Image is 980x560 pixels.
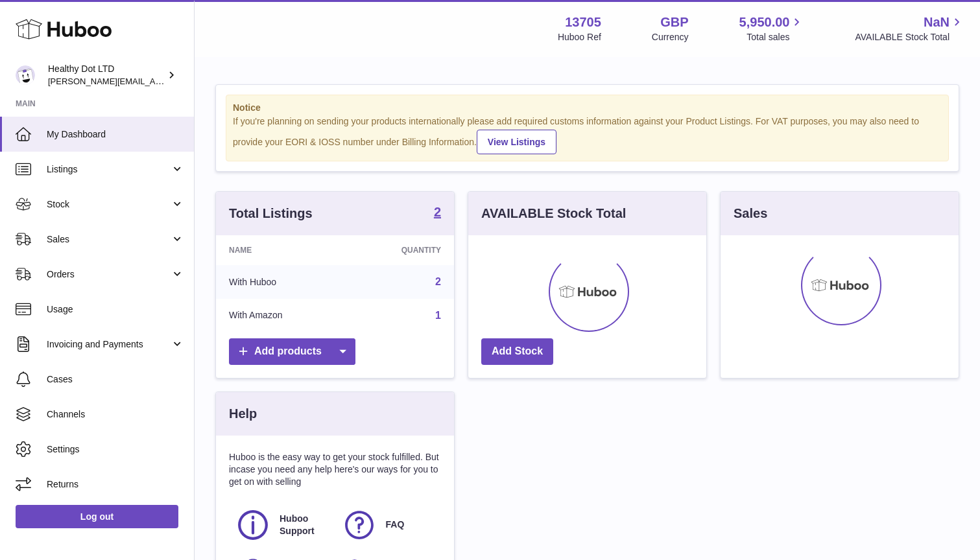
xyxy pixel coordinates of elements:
[216,265,346,299] td: With Huboo
[924,14,950,31] span: NaN
[652,31,689,43] div: Currency
[855,31,964,43] span: AVAILABLE Stock Total
[229,205,313,222] h3: Total Listings
[280,513,328,537] span: Huboo Support
[47,198,171,211] span: Stock
[229,451,441,488] p: Huboo is the easy way to get your stock fulfilled. But incase you need any help here's our ways f...
[435,310,441,321] a: 1
[216,299,346,332] td: With Amazon
[47,478,184,491] span: Returns
[47,408,184,421] span: Channels
[48,76,260,86] span: [PERSON_NAME][EMAIL_ADDRESS][DOMAIN_NAME]
[739,14,790,31] span: 5,950.00
[47,163,171,176] span: Listings
[47,303,184,316] span: Usage
[346,235,454,265] th: Quantity
[855,14,964,43] a: NaN AVAILABLE Stock Total
[216,235,346,265] th: Name
[47,338,171,351] span: Invoicing and Payments
[233,102,942,114] strong: Notice
[233,115,942,154] div: If you're planning on sending your products internationally please add required customs informati...
[434,205,441,221] a: 2
[386,519,405,531] span: FAQ
[434,205,441,218] strong: 2
[477,130,556,154] a: View Listings
[235,507,329,542] a: Huboo Support
[734,205,767,222] h3: Sales
[481,338,553,365] a: Add Stock
[481,205,626,222] h3: AVAILABLE Stock Total
[47,128,184,141] span: My Dashboard
[16,65,35,85] img: Dorothy@healthydot.com
[229,338,355,365] a: Add products
[16,505,178,528] a: Log out
[342,507,435,542] a: FAQ
[435,276,441,287] a: 2
[747,31,804,43] span: Total sales
[739,14,805,43] a: 5,950.00 Total sales
[47,443,184,456] span: Settings
[48,63,165,87] div: Healthy Dot LTD
[47,373,184,386] span: Cases
[47,233,171,246] span: Sales
[558,31,601,43] div: Huboo Ref
[565,14,601,31] strong: 13705
[229,405,257,423] h3: Help
[47,268,171,281] span: Orders
[660,14,688,31] strong: GBP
